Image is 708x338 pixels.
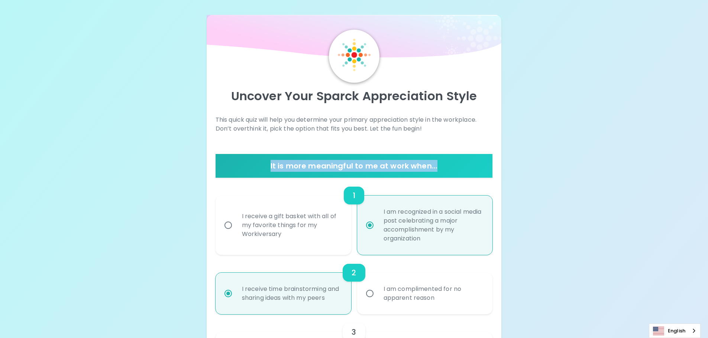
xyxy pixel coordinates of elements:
h6: 3 [352,326,356,338]
h6: 1 [353,190,355,201]
p: This quick quiz will help you determine your primary appreciation style in the workplace. Don’t o... [216,115,493,133]
div: choice-group-check [216,178,493,255]
div: I receive time brainstorming and sharing ideas with my peers [236,276,347,311]
p: Uncover Your Sparck Appreciation Style [216,89,493,104]
div: I am recognized in a social media post celebrating a major accomplishment by my organization [378,198,489,252]
a: English [649,324,700,338]
img: wave [207,15,502,61]
h6: It is more meaningful to me at work when... [219,160,490,172]
div: I receive a gift basket with all of my favorite things for my Workiversary [236,203,347,247]
div: choice-group-check [216,255,493,314]
aside: Language selected: English [649,324,701,338]
div: Language [649,324,701,338]
img: Sparck Logo [338,39,371,71]
h6: 2 [352,267,356,279]
div: I am complimented for no apparent reason [378,276,489,311]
